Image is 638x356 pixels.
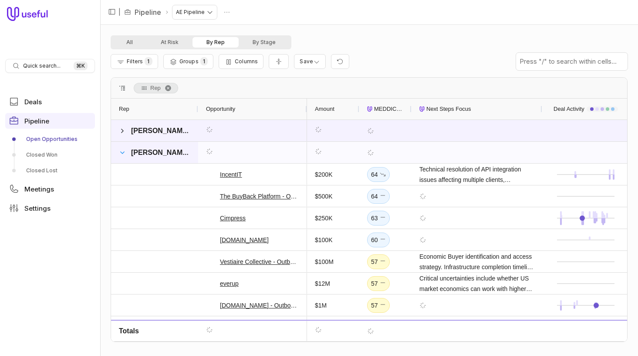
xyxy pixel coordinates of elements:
[5,200,95,216] a: Settings
[220,278,239,289] a: everup
[315,104,334,114] span: Amount
[105,5,118,18] button: Collapse sidebar
[147,37,192,48] button: At Risk
[315,278,330,289] div: $12M
[235,58,258,65] span: Columns
[150,83,161,93] span: Rep
[131,127,189,134] span: [PERSON_NAME]
[554,104,584,114] span: Deal Activity
[315,257,334,267] div: $100M
[315,191,332,202] div: $500K
[380,213,386,223] span: No change
[419,273,534,294] span: Critical uncertainties include whether US market economics can work with higher payment processin...
[239,37,290,48] button: By Stage
[134,83,178,93] span: Rep. Press ENTER to sort. Press DELETE to remove
[131,149,189,156] span: [PERSON_NAME]
[371,213,386,223] div: 63
[380,191,386,202] span: No change
[367,99,404,120] div: MEDDICC Score
[315,213,332,223] div: $250K
[294,54,326,69] button: Create a new saved view
[371,322,386,332] div: 56
[5,181,95,197] a: Meetings
[374,104,404,114] span: MEDDICC Score
[5,132,95,178] div: Pipeline submenu
[220,169,242,180] a: IncentIT
[74,62,88,70] kbd: ⌘ K
[220,6,233,19] button: Actions
[220,235,269,245] a: [DOMAIN_NAME]
[419,251,534,272] span: Economic Buyer identification and access strategy. Infrastructure completion timeline clarity and...
[24,118,49,124] span: Pipeline
[23,62,61,69] span: Quick search...
[371,169,386,180] div: 64
[315,169,332,180] div: $200K
[220,322,268,332] a: Rempar Solutions
[24,205,51,212] span: Settings
[5,132,95,146] a: Open Opportunities
[371,257,386,267] div: 57
[220,213,246,223] a: Cimpress
[127,58,143,65] span: Filters
[380,322,386,332] span: No change
[419,164,534,185] span: Technical resolution of API integration issues affecting multiple clients, partnership structure ...
[200,57,208,65] span: 1
[380,257,386,267] span: No change
[112,37,147,48] button: All
[380,235,386,245] span: No change
[119,104,129,114] span: Rep
[135,7,161,17] a: Pipeline
[220,191,299,202] a: The BuyBack Platform - Outbound
[24,99,42,105] span: Deals
[380,278,386,289] span: No change
[118,7,121,17] span: |
[220,257,299,267] a: Vestiaire Collective - Outbound
[371,235,386,245] div: 60
[419,99,534,120] div: Next Steps Focus
[219,54,263,69] button: Columns
[5,148,95,162] a: Closed Won
[371,278,386,289] div: 57
[371,191,386,202] div: 64
[380,300,386,311] span: No change
[5,113,95,129] a: Pipeline
[315,235,332,245] div: $100K
[516,53,628,70] input: Press "/" to search within cells...
[5,164,95,178] a: Closed Lost
[371,300,386,311] div: 57
[145,57,152,65] span: 1
[315,300,327,311] div: $1M
[5,94,95,110] a: Deals
[206,104,235,114] span: Opportunity
[163,54,213,69] button: Group Pipeline
[24,186,54,192] span: Meetings
[269,54,289,69] button: Collapse all rows
[134,83,178,93] div: Row Groups
[192,37,239,48] button: By Rep
[426,104,471,114] span: Next Steps Focus
[315,322,332,332] div: $1.2M
[300,58,313,65] span: Save
[179,58,199,65] span: Groups
[331,54,349,69] button: Reset view
[220,300,299,311] a: [DOMAIN_NAME] - Outbound
[111,54,158,69] button: Filter Pipeline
